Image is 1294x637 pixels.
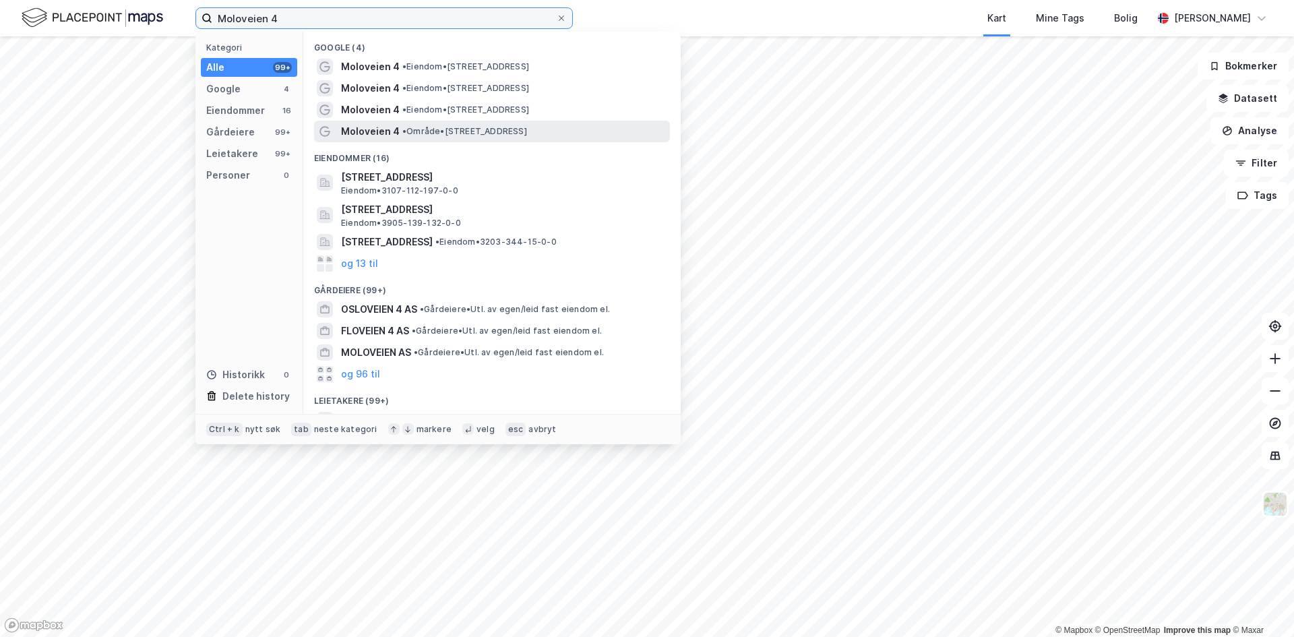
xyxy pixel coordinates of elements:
span: Moloveien 4 [341,123,400,140]
span: [STREET_ADDRESS] [341,202,665,218]
div: 16 [281,105,292,116]
div: Kategori [206,42,297,53]
div: Google [206,81,241,97]
div: Personer [206,167,250,183]
div: Delete history [222,388,290,404]
span: Eiendom • 3203-344-15-0-0 [435,237,557,247]
span: • [435,237,439,247]
div: 4 [281,84,292,94]
input: Søk på adresse, matrikkel, gårdeiere, leietakere eller personer [212,8,556,28]
span: • [402,126,406,136]
span: Område • [STREET_ADDRESS] [402,126,527,137]
span: Eiendom • [STREET_ADDRESS] [402,83,529,94]
span: Gårdeiere • Utl. av egen/leid fast eiendom el. [420,304,610,315]
span: MOLOVEIEN AS [341,344,411,361]
span: [STREET_ADDRESS] [341,169,665,185]
div: 0 [281,369,292,380]
div: Kontrollprogram for chat [1227,572,1294,637]
div: Mine Tags [1036,10,1084,26]
div: Leietakere [206,146,258,162]
div: Eiendommer [206,102,265,119]
div: Google (4) [303,32,681,56]
div: 99+ [273,127,292,138]
span: Eiendom • [STREET_ADDRESS] [402,104,529,115]
span: Gårdeiere • Utl. av egen/leid fast eiendom el. [414,347,604,358]
div: markere [417,424,452,435]
span: Moloveien 4 [341,102,400,118]
span: • [420,304,424,314]
span: • [414,347,418,357]
div: 99+ [273,62,292,73]
span: Moloveien 4 [341,59,400,75]
div: Bolig [1114,10,1138,26]
div: Alle [206,59,224,75]
div: esc [505,423,526,436]
div: [PERSON_NAME] [1174,10,1251,26]
span: • [412,326,416,336]
a: OpenStreetMap [1095,626,1161,635]
button: Analyse [1210,117,1289,144]
div: Kart [987,10,1006,26]
div: Leietakere (99+) [303,385,681,409]
span: FLOVEIEN 4 AS [341,323,409,339]
div: avbryt [528,424,556,435]
div: neste kategori [314,424,377,435]
span: [STREET_ADDRESS] [341,234,433,250]
img: logo.f888ab2527a4732fd821a326f86c7f29.svg [22,6,163,30]
span: • [402,61,406,71]
button: Filter [1224,150,1289,177]
span: Gårdeiere • Utl. av egen/leid fast eiendom el. [412,326,602,336]
span: • [402,83,406,93]
div: tab [291,423,311,436]
div: velg [476,424,495,435]
div: Historikk [206,367,265,383]
button: Tags [1226,182,1289,209]
iframe: Chat Widget [1227,572,1294,637]
button: Bokmerker [1198,53,1289,80]
div: 99+ [273,148,292,159]
button: og 13 til [341,255,378,272]
span: Eiendom • 3905-139-132-0-0 [341,218,461,229]
div: 0 [281,170,292,181]
a: Mapbox [1055,626,1092,635]
span: SAMEIET MOERVEIEN 4 [341,412,448,428]
span: Eiendom • 3107-112-197-0-0 [341,185,458,196]
span: • [402,104,406,115]
div: nytt søk [245,424,281,435]
div: Gårdeiere [206,124,255,140]
img: Z [1262,491,1288,517]
span: Eiendom • [STREET_ADDRESS] [402,61,529,72]
a: Mapbox homepage [4,617,63,633]
span: Moloveien 4 [341,80,400,96]
div: Gårdeiere (99+) [303,274,681,299]
button: og 96 til [341,366,380,382]
span: OSLOVEIEN 4 AS [341,301,417,317]
button: Datasett [1206,85,1289,112]
a: Improve this map [1164,626,1231,635]
div: Eiendommer (16) [303,142,681,166]
div: Ctrl + k [206,423,243,436]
